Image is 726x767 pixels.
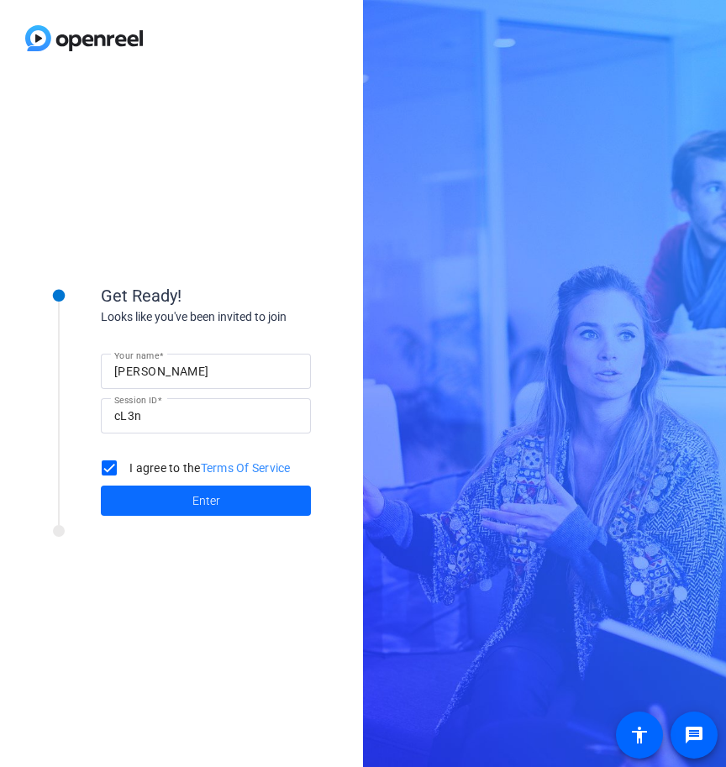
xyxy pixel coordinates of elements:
[101,283,437,308] div: Get Ready!
[684,725,704,745] mat-icon: message
[114,395,157,405] mat-label: Session ID
[114,350,159,360] mat-label: Your name
[201,461,291,475] a: Terms Of Service
[629,725,650,745] mat-icon: accessibility
[192,492,220,510] span: Enter
[101,308,437,326] div: Looks like you've been invited to join
[126,460,291,476] label: I agree to the
[101,486,311,516] button: Enter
